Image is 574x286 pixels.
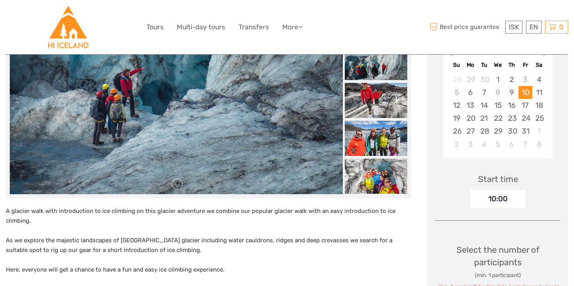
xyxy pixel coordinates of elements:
[558,23,565,31] span: 0
[450,86,463,99] div: Not available Sunday, October 5th, 2025
[505,138,519,151] div: Choose Thursday, November 6th, 2025
[519,138,532,151] div: Choose Friday, November 7th, 2025
[446,73,550,151] div: month 2025-10
[450,60,463,70] div: Su
[345,45,407,80] img: 29525b322e8f4b6dba50e5ad432ba5a3_slider_thumbnail.jpeg
[6,236,411,256] p: As we explore the majestic landscapes of [GEOGRAPHIC_DATA] glacier including water cauldrons, rid...
[532,60,546,70] div: Sa
[519,125,532,138] div: Choose Friday, October 31st, 2025
[90,12,99,21] button: Open LiveChat chat widget
[477,99,491,112] div: Choose Tuesday, October 14th, 2025
[444,50,456,62] button: Previous Month
[11,14,88,20] p: We're away right now. Please check back later!
[526,21,542,34] div: EN
[519,99,532,112] div: Choose Friday, October 17th, 2025
[47,6,89,48] img: Hostelling International
[532,86,546,99] div: Choose Saturday, October 11th, 2025
[519,86,532,99] div: Choose Friday, October 10th, 2025
[463,86,477,99] div: Choose Monday, October 6th, 2025
[477,60,491,70] div: Tu
[463,73,477,86] div: Choose Monday, September 29th, 2025
[450,73,463,86] div: Not available Sunday, September 28th, 2025
[491,125,504,138] div: Choose Wednesday, October 29th, 2025
[505,99,519,112] div: Choose Thursday, October 16th, 2025
[532,73,546,86] div: Choose Saturday, October 4th, 2025
[505,60,519,70] div: Th
[6,265,411,275] p: Here, everyone will get a chance to have a fun and easy ice climbing experience.
[345,83,407,118] img: 1030b47ccf8c441aa5469cf86df24fee_slider_thumbnail.jpeg
[146,21,164,33] a: Tours
[532,112,546,125] div: Choose Saturday, October 25th, 2025
[505,125,519,138] div: Choose Thursday, October 30th, 2025
[491,138,504,151] div: Choose Wednesday, November 5th, 2025
[477,138,491,151] div: Choose Tuesday, November 4th, 2025
[177,21,225,33] a: Multi-day tours
[491,112,504,125] div: Choose Wednesday, October 22nd, 2025
[6,206,411,226] p: A glacier walk with introduction to ice climbing on this glacier adventure we combine our popular...
[477,73,491,86] div: Choose Tuesday, September 30th, 2025
[478,173,518,185] div: Start time
[491,73,504,86] div: Choose Wednesday, October 1st, 2025
[519,112,532,125] div: Choose Friday, October 24th, 2025
[532,138,546,151] div: Choose Saturday, November 8th, 2025
[539,50,552,62] button: Next Month
[463,112,477,125] div: Choose Monday, October 20th, 2025
[505,86,519,99] div: Choose Thursday, October 9th, 2025
[532,99,546,112] div: Choose Saturday, October 18th, 2025
[282,21,303,33] a: More
[463,60,477,70] div: Mo
[491,60,504,70] div: We
[428,21,503,34] span: Best price guarantee
[450,138,463,151] div: Choose Sunday, November 2nd, 2025
[435,272,560,279] div: (min. 1 participant)
[519,73,532,86] div: Not available Friday, October 3rd, 2025
[239,21,269,33] a: Transfers
[463,138,477,151] div: Choose Monday, November 3rd, 2025
[509,23,519,31] span: ISK
[477,125,491,138] div: Choose Tuesday, October 28th, 2025
[450,112,463,125] div: Choose Sunday, October 19th, 2025
[463,125,477,138] div: Choose Monday, October 27th, 2025
[519,60,532,70] div: Fr
[505,73,519,86] div: Choose Thursday, October 2nd, 2025
[491,86,504,99] div: Not available Wednesday, October 8th, 2025
[477,86,491,99] div: Choose Tuesday, October 7th, 2025
[450,99,463,112] div: Choose Sunday, October 12th, 2025
[345,159,407,194] img: 236d5a06a8ba4e0599f4d781f364909b_slider_thumbnail.jpeg
[477,112,491,125] div: Choose Tuesday, October 21st, 2025
[532,125,546,138] div: Choose Saturday, November 1st, 2025
[345,121,407,156] img: 1fc08cd9280140d8a0f835c6d86244ac_slider_thumbnail.jpeg
[450,125,463,138] div: Choose Sunday, October 26th, 2025
[463,99,477,112] div: Choose Monday, October 13th, 2025
[10,7,343,195] img: 133ae8a5fe024d40b128aec974bb6840_main_slider.jpeg
[505,112,519,125] div: Choose Thursday, October 23rd, 2025
[491,99,504,112] div: Choose Wednesday, October 15th, 2025
[471,190,525,208] div: 10:00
